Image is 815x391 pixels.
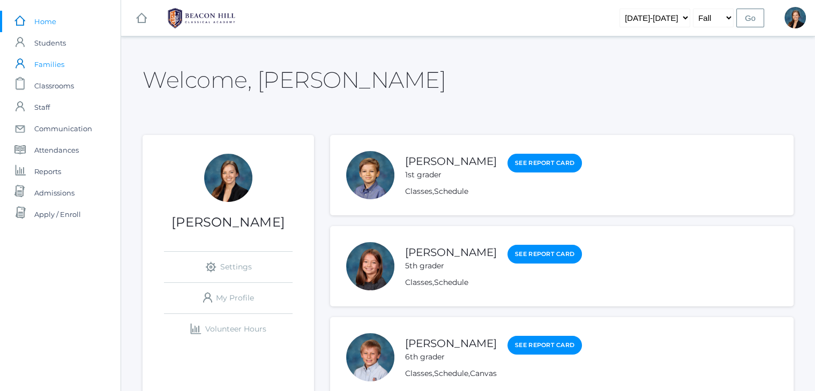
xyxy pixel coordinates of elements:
div: , [405,186,582,197]
span: Apply / Enroll [34,204,81,225]
span: Home [34,11,56,32]
a: Schedule [434,277,468,287]
a: Schedule [434,186,468,196]
span: Communication [34,118,92,139]
span: Reports [34,161,61,182]
div: Allison Smith [784,7,806,28]
a: My Profile [164,283,293,313]
span: Classrooms [34,75,74,96]
div: 6th grader [405,351,497,363]
span: Staff [34,96,50,118]
span: Admissions [34,182,74,204]
a: Schedule [434,369,468,378]
img: BHCALogos-05-308ed15e86a5a0abce9b8dd61676a3503ac9727e845dece92d48e8588c001991.png [161,5,242,32]
div: Noah Smith [346,151,394,199]
a: Canvas [470,369,497,378]
div: , [405,277,582,288]
div: Christian Smith [346,333,394,381]
a: Settings [164,252,293,282]
a: See Report Card [507,336,582,355]
a: [PERSON_NAME] [405,337,497,350]
div: , , [405,368,582,379]
h2: Welcome, [PERSON_NAME] [143,67,446,92]
h1: [PERSON_NAME] [143,215,314,229]
a: Classes [405,369,432,378]
div: 5th grader [405,260,497,272]
a: [PERSON_NAME] [405,246,497,259]
div: 1st grader [405,169,497,181]
a: Classes [405,277,432,287]
span: Families [34,54,64,75]
a: See Report Card [507,245,582,264]
div: Ayla Smith [346,242,394,290]
a: See Report Card [507,154,582,172]
a: Classes [405,186,432,196]
input: Go [736,9,764,27]
div: Allison Smith [204,154,252,202]
span: Attendances [34,139,79,161]
span: Students [34,32,66,54]
a: Volunteer Hours [164,314,293,344]
a: [PERSON_NAME] [405,155,497,168]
